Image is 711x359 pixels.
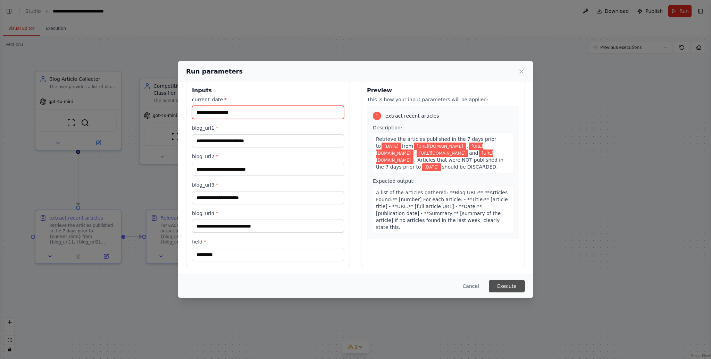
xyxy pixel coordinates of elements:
h3: Preview [367,86,519,95]
label: blog_url4 [192,210,344,217]
span: Variable: current_date [382,143,401,150]
span: Variable: current_date [422,163,442,171]
span: , [414,150,416,156]
span: Variable: blog_url3 [417,149,468,157]
span: Variable: blog_url2 [376,143,483,157]
span: A list of the articles gathered: **Blog URL:** **Articles Found:** [number] For each article: - *... [376,190,508,230]
span: from [402,143,413,149]
h2: Run parameters [186,67,243,76]
label: field [192,238,344,245]
span: Expected output: [373,178,415,184]
span: and [469,150,478,156]
label: current_date [192,96,344,103]
div: 1 [373,112,381,120]
label: blog_url2 [192,153,344,160]
span: Description: [373,125,402,130]
span: Variable: blog_url4 [376,149,493,164]
span: Retrieve the articles published in the 7 days prior to [376,136,496,149]
label: blog_url3 [192,181,344,188]
span: Variable: blog_url1 [414,143,466,150]
button: Execute [489,280,525,292]
span: extract recent articles [385,112,439,119]
span: . Articles that were NOT published in the 7 days prior to [376,157,503,170]
button: Cancel [457,280,485,292]
h3: Inputs [192,86,344,95]
span: should be DISCARDED. [442,164,498,170]
span: , [467,143,468,149]
p: This is how your input parameters will be applied: [367,96,519,103]
label: blog_url1 [192,125,344,131]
